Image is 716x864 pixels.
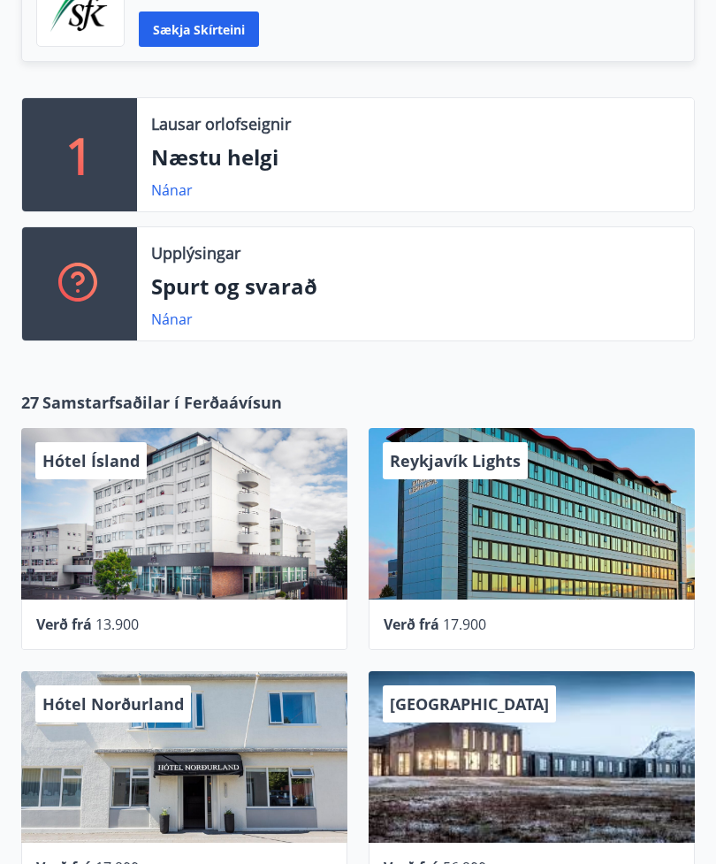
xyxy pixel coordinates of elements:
span: [GEOGRAPHIC_DATA] [390,693,549,715]
span: Hótel Ísland [42,450,140,471]
a: Nánar [151,180,193,200]
p: Næstu helgi [151,142,680,172]
span: Hótel Norðurland [42,693,184,715]
span: Verð frá [36,615,92,634]
p: 1 [65,121,94,188]
span: Samstarfsaðilar í Ferðaávísun [42,391,282,414]
a: Nánar [151,310,193,329]
p: Upplýsingar [151,241,240,264]
span: 17.900 [443,615,486,634]
span: 27 [21,391,39,414]
span: 13.900 [95,615,139,634]
span: Reykjavík Lights [390,450,521,471]
span: Verð frá [384,615,439,634]
button: Sækja skírteini [139,11,259,47]
p: Spurt og svarað [151,271,680,302]
p: Lausar orlofseignir [151,112,291,135]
